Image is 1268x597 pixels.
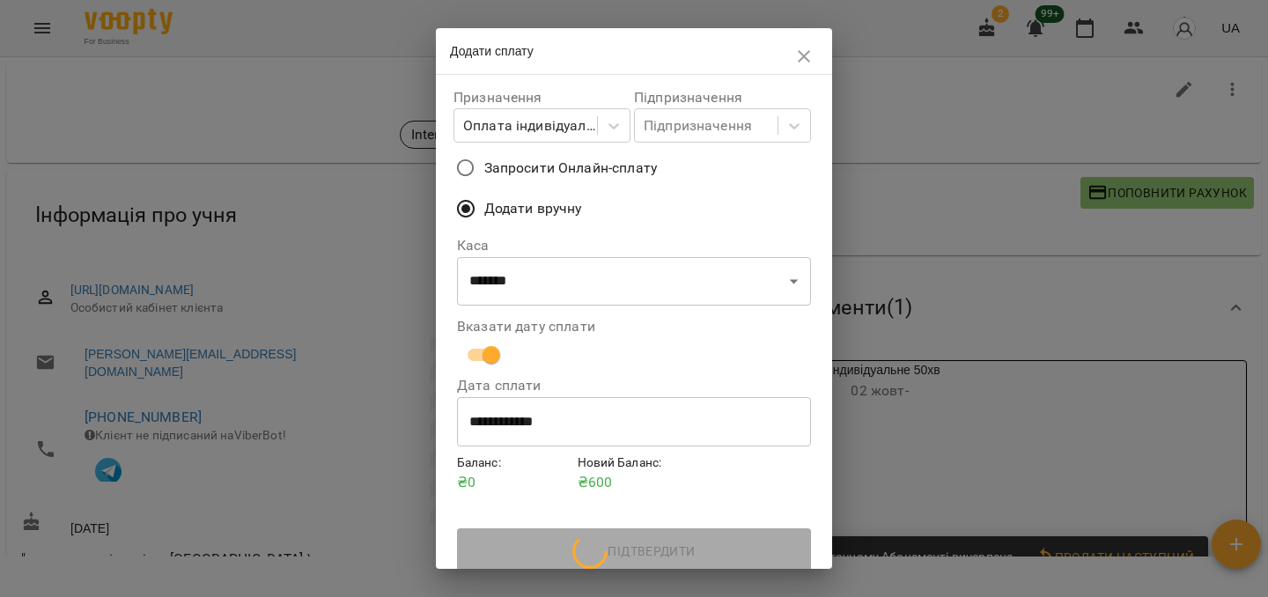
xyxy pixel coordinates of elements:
label: Дата сплати [457,379,811,393]
div: Підпризначення [644,115,752,136]
label: Вказати дату сплати [457,320,811,334]
span: Додати сплату [450,44,534,58]
div: Оплата індивідуальних занять [463,115,599,136]
span: Запросити Онлайн-сплату [484,158,657,179]
label: Призначення [453,91,630,105]
span: Додати вручну [484,198,582,219]
p: ₴ 0 [457,472,571,493]
h6: Новий Баланс : [578,453,691,473]
label: Підпризначення [634,91,811,105]
h6: Баланс : [457,453,571,473]
label: Каса [457,239,811,253]
p: ₴ 600 [578,472,691,493]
